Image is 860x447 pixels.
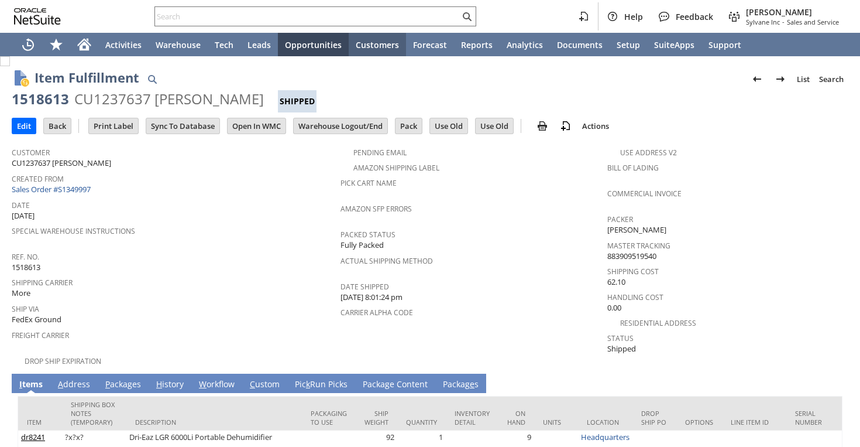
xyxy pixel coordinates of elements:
a: Date Shipped [340,282,389,292]
a: Date [12,200,30,210]
span: Warehouse [156,39,201,50]
a: Search [814,70,848,88]
input: Use Old [430,118,467,134]
img: Next [773,72,787,86]
span: Documents [557,39,603,50]
input: Edit [12,118,36,134]
a: Support [701,33,748,56]
a: SuiteApps [647,33,701,56]
h1: Item Fulfillment [35,68,139,87]
a: Home [70,33,98,56]
a: Reports [454,33,500,56]
div: Shortcuts [42,33,70,56]
div: CU1237637 [PERSON_NAME] [74,90,264,108]
div: Location [587,418,624,426]
div: On Hand [507,409,525,426]
a: Forecast [406,33,454,56]
div: Shipping Box Notes (Temporary) [71,400,118,426]
a: Setup [610,33,647,56]
a: Documents [550,33,610,56]
a: Status [607,333,634,343]
input: Back [44,118,71,134]
a: Amazon SFP Errors [340,204,412,214]
input: Use Old [476,118,513,134]
a: Special Warehouse Instructions [12,226,135,236]
a: Opportunities [278,33,349,56]
div: Packaging to Use [311,409,347,426]
a: Commercial Invoice [607,189,682,199]
a: Packages [440,378,481,391]
span: 1518613 [12,262,40,273]
img: print.svg [535,119,549,133]
a: Packer [607,214,633,224]
a: Headquarters [581,432,629,442]
span: [DATE] 8:01:24 pm [340,292,403,303]
div: Item [27,418,53,426]
span: SuiteApps [654,39,694,50]
a: Drop Ship Expiration [25,356,101,366]
div: Line Item ID [731,418,778,426]
span: Reports [461,39,493,50]
a: Ship Via [12,304,39,314]
div: Shipped [278,90,317,112]
div: Serial Number [795,409,842,426]
a: Ref. No. [12,252,39,262]
div: 1518613 [12,90,69,108]
span: FedEx Ground [12,314,61,325]
a: Tech [208,33,240,56]
input: Warehouse Logout/End [294,118,387,134]
span: Sales and Service [787,18,839,26]
a: Activities [98,33,149,56]
a: Packages [102,378,144,391]
span: Sylvane Inc [746,18,780,26]
a: Use Address V2 [620,148,677,158]
a: Residential Address [620,318,696,328]
a: Actual Shipping Method [340,256,433,266]
div: Quantity [406,418,437,426]
input: Sync To Database [146,118,219,134]
a: Shipping Carrier [12,278,73,288]
div: Options [685,418,713,426]
svg: Search [460,9,474,23]
span: k [306,378,310,390]
span: More [12,288,30,299]
a: Handling Cost [607,292,663,302]
img: Previous [750,72,764,86]
div: Inventory Detail [455,409,490,426]
span: H [156,378,162,390]
span: Help [624,11,643,22]
input: Search [155,9,460,23]
span: P [105,378,110,390]
a: Created From [12,174,64,184]
span: [DATE] [12,210,35,221]
svg: Shortcuts [49,37,63,52]
span: W [199,378,207,390]
a: Amazon Shipping Label [353,163,439,173]
a: Master Tracking [607,241,670,251]
a: Packed Status [340,230,395,240]
a: Shipping Cost [607,267,659,277]
a: PickRun Picks [292,378,350,391]
svg: logo [14,8,61,25]
span: 883909519540 [607,251,656,262]
span: Fully Packed [340,240,384,251]
a: Pending Email [353,148,407,158]
a: Analytics [500,33,550,56]
span: [PERSON_NAME] [746,6,839,18]
span: [PERSON_NAME] [607,224,666,236]
span: I [19,378,22,390]
span: Shipped [607,343,636,354]
a: Freight Carrier [12,330,69,340]
a: Sales Order #S1349997 [12,184,94,195]
a: Customer [12,148,50,158]
a: Warehouse [149,33,208,56]
span: C [250,378,255,390]
a: Items [16,378,46,391]
a: Recent Records [14,33,42,56]
a: Customers [349,33,406,56]
span: Feedback [676,11,713,22]
span: Analytics [507,39,543,50]
span: Forecast [413,39,447,50]
span: Setup [617,39,640,50]
a: Bill Of Lading [607,163,659,173]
